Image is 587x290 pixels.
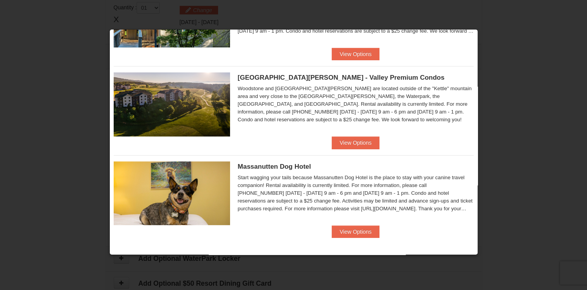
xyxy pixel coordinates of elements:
[114,161,230,225] img: 27428181-5-81c892a3.jpg
[238,174,474,213] div: Start wagging your tails because Massanutten Dog Hotel is the place to stay with your canine trav...
[332,48,379,60] button: View Options
[238,74,445,81] span: [GEOGRAPHIC_DATA][PERSON_NAME] - Valley Premium Condos
[238,85,474,124] div: Woodstone and [GEOGRAPHIC_DATA][PERSON_NAME] are located outside of the "Kettle" mountain area an...
[332,136,379,149] button: View Options
[332,225,379,238] button: View Options
[238,163,311,170] span: Massanutten Dog Hotel
[114,72,230,136] img: 19219041-4-ec11c166.jpg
